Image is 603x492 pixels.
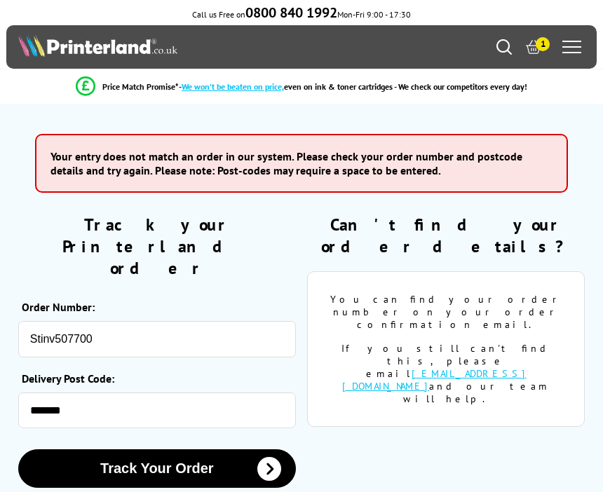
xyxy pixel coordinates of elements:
[18,449,296,488] button: Track Your Order
[526,39,541,55] a: 1
[329,342,563,405] div: If you still can't find this, please email and our team will help.
[536,37,550,51] span: 1
[22,371,289,385] label: Delivery Post Code:
[182,81,284,92] span: We won’t be beaten on price,
[102,81,179,92] span: Price Match Promise*
[7,74,596,99] li: modal_Promise
[50,149,553,177] h3: Your entry does not match an order in our system. Please check your order number and postcode det...
[22,300,289,314] label: Order Number:
[18,34,177,57] img: Printerland Logo
[329,293,563,331] div: You can find your order number on your order confirmation email.
[18,34,301,60] a: Printerland Logo
[18,214,296,279] h2: Track your Printerland order
[307,214,585,257] h2: Can't find your order details?
[179,81,527,92] div: - even on ink & toner cartridges - We check our competitors every day!
[342,367,527,392] a: [EMAIL_ADDRESS][DOMAIN_NAME]
[245,4,337,22] b: 0800 840 1992
[18,321,296,357] input: eg: SOA123456 or SO123456
[496,39,512,55] a: Search
[245,9,337,20] a: 0800 840 1992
